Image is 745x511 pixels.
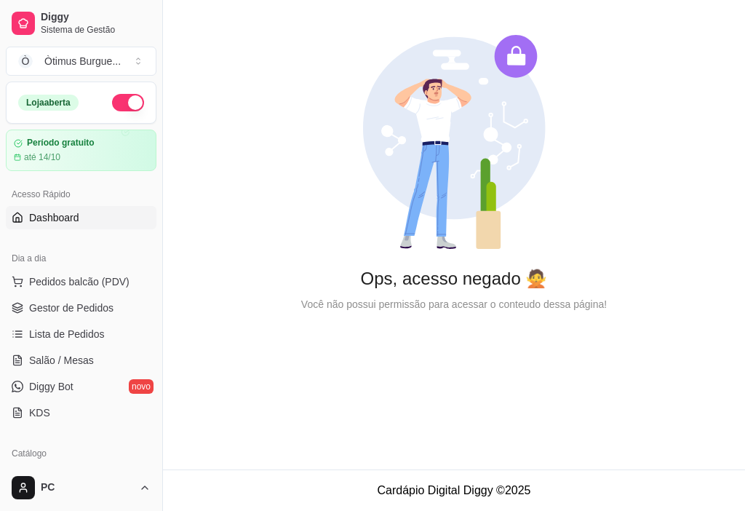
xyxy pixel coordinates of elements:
[6,322,156,346] a: Lista de Pedidos
[6,270,156,293] button: Pedidos balcão (PDV)
[44,54,121,68] div: Òtimus Burgue ...
[186,267,722,290] div: Ops, acesso negado 🙅
[41,24,151,36] span: Sistema de Gestão
[29,353,94,368] span: Salão / Mesas
[112,94,144,111] button: Alterar Status
[29,301,113,315] span: Gestor de Pedidos
[18,54,33,68] span: Ò
[6,183,156,206] div: Acesso Rápido
[6,206,156,229] a: Dashboard
[29,327,105,341] span: Lista de Pedidos
[6,130,156,171] a: Período gratuitoaté 14/10
[6,247,156,270] div: Dia a dia
[29,210,79,225] span: Dashboard
[6,6,156,41] a: DiggySistema de Gestão
[29,405,50,420] span: KDS
[27,138,95,148] article: Período gratuito
[6,401,156,424] a: KDS
[163,470,745,511] footer: Cardápio Digital Diggy © 2025
[29,379,73,394] span: Diggy Bot
[6,47,156,76] button: Select a team
[6,296,156,320] a: Gestor de Pedidos
[24,151,60,163] article: até 14/10
[6,375,156,398] a: Diggy Botnovo
[41,11,151,24] span: Diggy
[41,481,133,494] span: PC
[6,349,156,372] a: Salão / Mesas
[6,442,156,465] div: Catálogo
[29,274,130,289] span: Pedidos balcão (PDV)
[18,95,79,111] div: Loja aberta
[186,296,722,312] div: Você não possui permissão para acessar o conteudo dessa página!
[6,470,156,505] button: PC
